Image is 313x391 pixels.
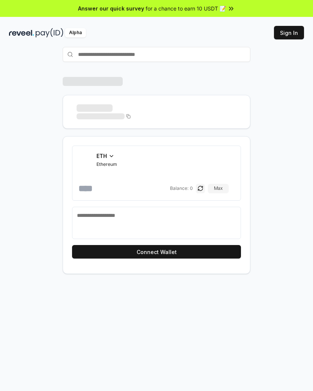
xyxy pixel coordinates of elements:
span: Answer our quick survey [78,5,144,12]
button: Sign In [274,26,304,39]
img: reveel_dark [9,28,34,38]
span: 0 [190,185,193,191]
button: Max [208,184,229,193]
div: Alpha [65,28,86,38]
span: Balance: [170,185,188,191]
span: Ethereum [96,161,117,167]
img: pay_id [36,28,63,38]
button: Connect Wallet [72,245,241,259]
span: for a chance to earn 10 USDT 📝 [146,5,226,12]
span: ETH [96,152,107,160]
